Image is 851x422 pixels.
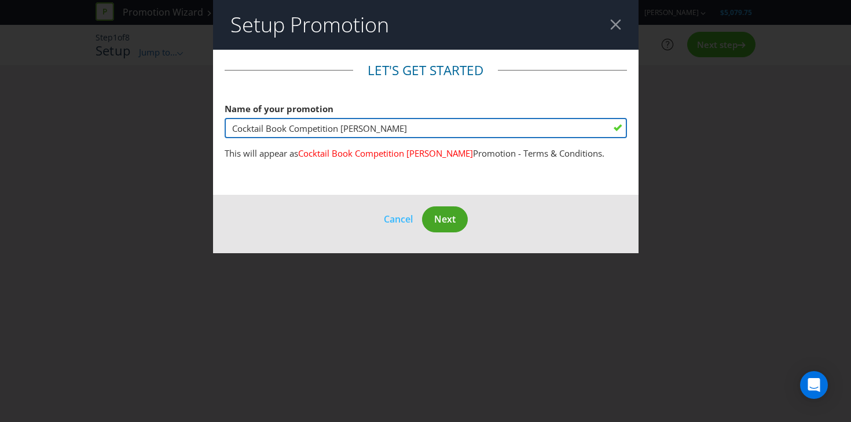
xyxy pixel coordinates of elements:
legend: Let's get started [353,61,498,80]
span: This will appear as [225,147,298,159]
button: Next [422,206,468,232]
button: Cancel [383,212,413,227]
span: Next [434,213,456,225]
span: Cancel [384,213,413,225]
span: Name of your promotion [225,103,333,114]
div: Open Intercom Messenger [800,371,828,399]
span: Cocktail Book Competition [PERSON_NAME] [298,147,473,159]
h2: Setup Promotion [230,13,389,36]
span: Promotion - Terms & Conditions. [473,147,604,159]
input: e.g. My Promotion [225,118,627,138]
